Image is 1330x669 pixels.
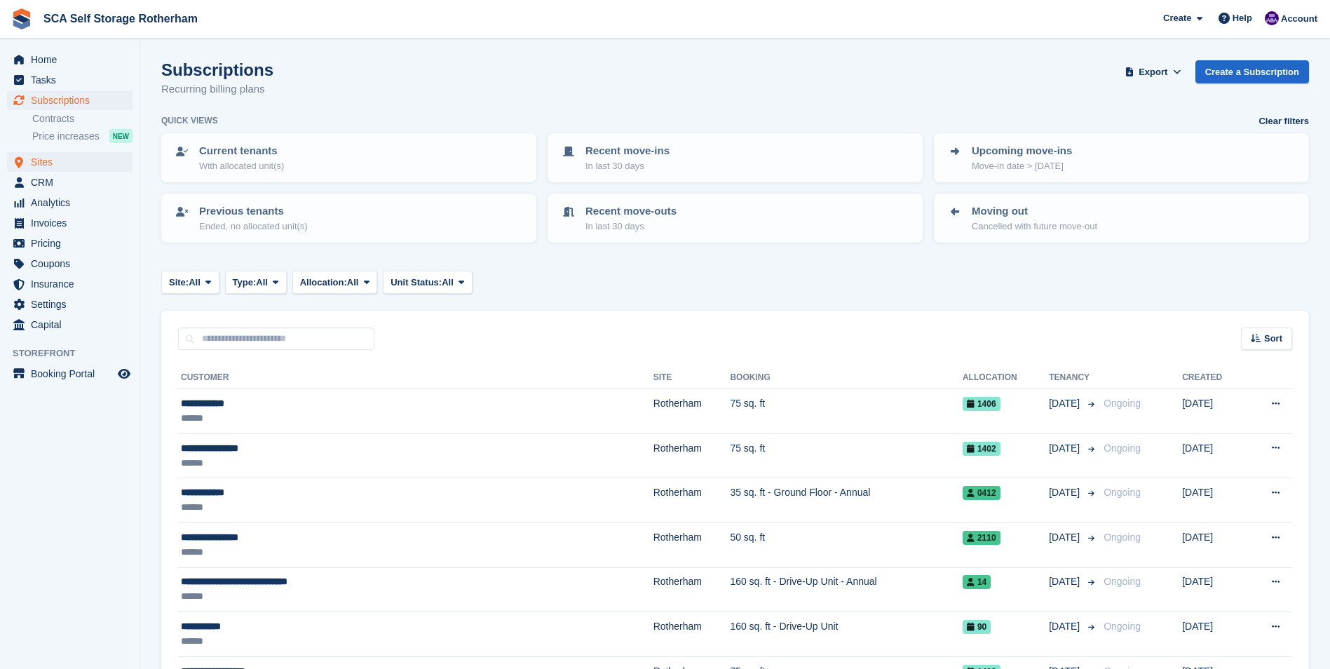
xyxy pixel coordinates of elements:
[1139,65,1167,79] span: Export
[1049,396,1083,411] span: [DATE]
[972,219,1097,234] p: Cancelled with future move-out
[1104,532,1141,543] span: Ongoing
[935,135,1308,181] a: Upcoming move-ins Move-in date > [DATE]
[1104,487,1141,498] span: Ongoing
[585,159,670,173] p: In last 30 days
[7,234,133,253] a: menu
[7,213,133,233] a: menu
[653,433,731,478] td: Rotherham
[585,219,677,234] p: In last 30 days
[391,276,442,290] span: Unit Status:
[585,143,670,159] p: Recent move-ins
[300,276,347,290] span: Allocation:
[116,365,133,382] a: Preview store
[31,254,115,273] span: Coupons
[549,195,921,241] a: Recent move-outs In last 30 days
[7,254,133,273] a: menu
[7,50,133,69] a: menu
[963,397,1000,411] span: 1406
[730,567,963,612] td: 160 sq. ft - Drive-Up Unit - Annual
[163,195,535,241] a: Previous tenants Ended, no allocated unit(s)
[442,276,454,290] span: All
[32,112,133,126] a: Contracts
[730,612,963,657] td: 160 sq. ft - Drive-Up Unit
[199,159,284,173] p: With allocated unit(s)
[31,295,115,314] span: Settings
[7,152,133,172] a: menu
[1049,441,1083,456] span: [DATE]
[972,203,1097,219] p: Moving out
[1104,576,1141,587] span: Ongoing
[653,478,731,523] td: Rotherham
[199,219,308,234] p: Ended, no allocated unit(s)
[1182,478,1245,523] td: [DATE]
[31,274,115,294] span: Insurance
[31,90,115,110] span: Subscriptions
[549,135,921,181] a: Recent move-ins In last 30 days
[963,575,991,589] span: 14
[31,173,115,192] span: CRM
[963,367,1049,389] th: Allocation
[1265,11,1279,25] img: Kelly Neesham
[1182,612,1245,657] td: [DATE]
[31,50,115,69] span: Home
[7,315,133,334] a: menu
[31,234,115,253] span: Pricing
[347,276,359,290] span: All
[1049,530,1083,545] span: [DATE]
[1281,12,1317,26] span: Account
[32,128,133,144] a: Price increases NEW
[161,81,273,97] p: Recurring billing plans
[199,143,284,159] p: Current tenants
[1122,60,1184,83] button: Export
[233,276,257,290] span: Type:
[730,433,963,478] td: 75 sq. ft
[653,522,731,567] td: Rotherham
[7,295,133,314] a: menu
[972,159,1072,173] p: Move-in date > [DATE]
[256,276,268,290] span: All
[1182,522,1245,567] td: [DATE]
[178,367,653,389] th: Customer
[169,276,189,290] span: Site:
[963,486,1000,500] span: 0412
[1049,485,1083,500] span: [DATE]
[31,213,115,233] span: Invoices
[963,620,991,634] span: 90
[7,364,133,384] a: menu
[292,271,378,294] button: Allocation: All
[7,90,133,110] a: menu
[1104,621,1141,632] span: Ongoing
[7,274,133,294] a: menu
[730,389,963,434] td: 75 sq. ft
[32,130,100,143] span: Price increases
[730,478,963,523] td: 35 sq. ft - Ground Floor - Annual
[1049,574,1083,589] span: [DATE]
[31,152,115,172] span: Sites
[730,367,963,389] th: Booking
[225,271,287,294] button: Type: All
[1258,114,1309,128] a: Clear filters
[935,195,1308,241] a: Moving out Cancelled with future move-out
[31,315,115,334] span: Capital
[1195,60,1309,83] a: Create a Subscription
[13,346,140,360] span: Storefront
[653,612,731,657] td: Rotherham
[161,60,273,79] h1: Subscriptions
[161,114,218,127] h6: Quick views
[7,193,133,212] a: menu
[1049,367,1098,389] th: Tenancy
[963,531,1000,545] span: 2110
[38,7,203,30] a: SCA Self Storage Rotherham
[199,203,308,219] p: Previous tenants
[1182,433,1245,478] td: [DATE]
[1104,442,1141,454] span: Ongoing
[585,203,677,219] p: Recent move-outs
[7,70,133,90] a: menu
[31,364,115,384] span: Booking Portal
[1182,367,1245,389] th: Created
[161,271,219,294] button: Site: All
[653,389,731,434] td: Rotherham
[1233,11,1252,25] span: Help
[11,8,32,29] img: stora-icon-8386f47178a22dfd0bd8f6a31ec36ba5ce8667c1dd55bd0f319d3a0aa187defe.svg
